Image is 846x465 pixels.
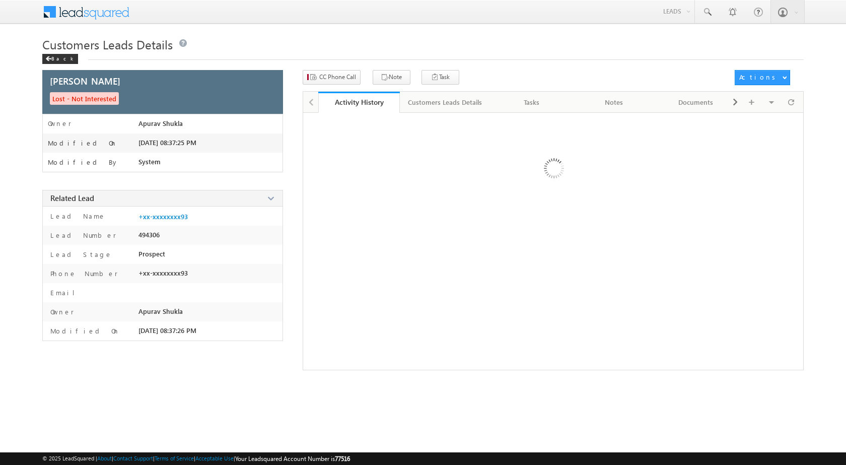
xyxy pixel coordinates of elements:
[138,326,196,335] span: [DATE] 08:37:26 PM
[48,250,112,259] label: Lead Stage
[48,139,117,147] label: Modified On
[138,307,183,315] span: Apurav Shukla
[326,97,393,107] div: Activity History
[581,96,646,108] div: Notes
[195,455,234,461] a: Acceptable Use
[48,158,119,166] label: Modified By
[42,54,78,64] div: Back
[400,92,491,113] a: Customers Leads Details
[663,96,728,108] div: Documents
[499,96,564,108] div: Tasks
[113,455,153,461] a: Contact Support
[155,455,194,461] a: Terms of Service
[138,213,188,221] a: +xx-xxxxxxxx93
[501,118,605,222] img: Loading ...
[48,326,120,336] label: Modified On
[50,92,119,105] span: Lost - Not Interested
[335,455,350,462] span: 77516
[739,73,779,82] div: Actions
[48,269,118,278] label: Phone Number
[50,77,120,86] span: [PERSON_NAME]
[303,70,361,85] button: CC Phone Call
[491,92,573,113] a: Tasks
[48,119,72,127] label: Owner
[97,455,112,461] a: About
[573,92,655,113] a: Notes
[48,212,106,221] label: Lead Name
[138,119,183,127] span: Apurav Shukla
[319,73,356,82] span: CC Phone Call
[735,70,790,85] button: Actions
[50,193,94,203] span: Related Lead
[408,96,482,108] div: Customers Leads Details
[138,158,161,166] span: System
[655,92,737,113] a: Documents
[421,70,459,85] button: Task
[138,250,165,258] span: Prospect
[138,139,196,147] span: [DATE] 08:37:25 PM
[318,92,400,113] a: Activity History
[235,455,350,462] span: Your Leadsquared Account Number is
[48,288,83,297] label: Email
[42,454,350,463] span: © 2025 LeadSquared | | | | |
[42,36,173,52] span: Customers Leads Details
[138,231,160,239] span: 494306
[138,269,188,277] span: +xx-xxxxxxxx93
[48,307,74,316] label: Owner
[373,70,410,85] button: Note
[48,231,116,240] label: Lead Number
